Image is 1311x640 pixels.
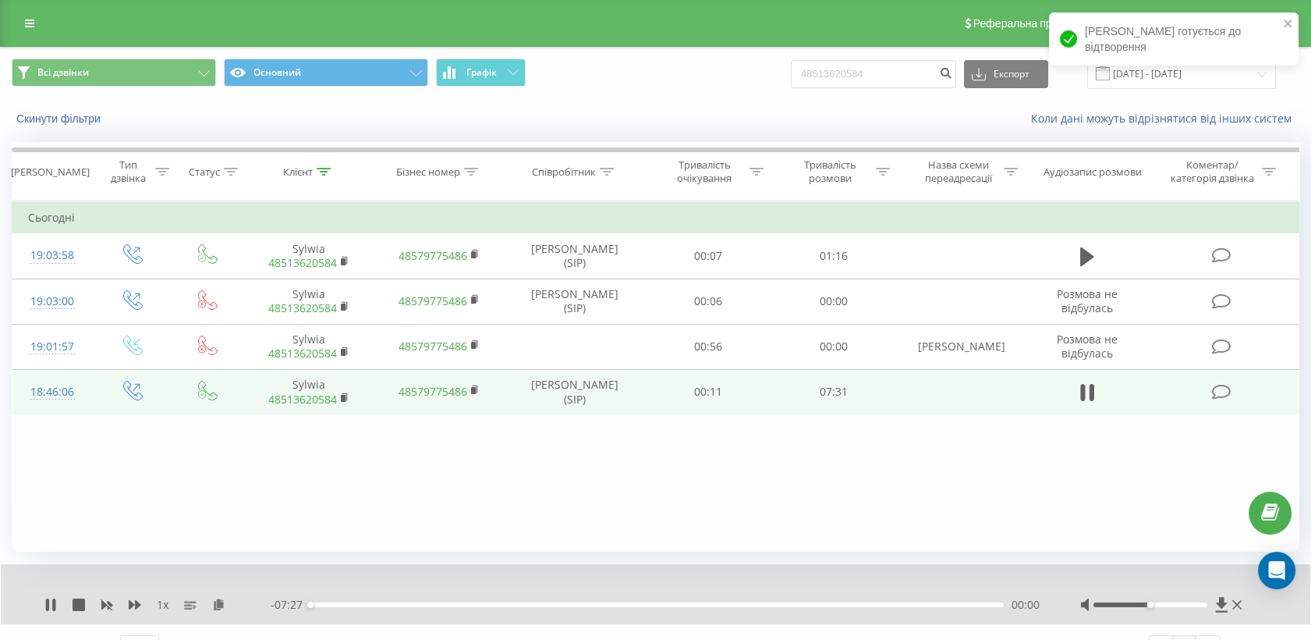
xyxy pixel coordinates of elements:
td: 01:16 [771,233,896,279]
div: [PERSON_NAME] готується до відтворення [1049,12,1299,66]
span: Розмова не відбулась [1057,332,1118,361]
td: [PERSON_NAME] (SIP) [505,279,645,324]
div: 19:03:58 [28,240,77,271]
div: Open Intercom Messenger [1258,552,1295,589]
span: 00:00 [1012,597,1040,613]
td: Sylwia [243,369,374,414]
td: [PERSON_NAME] (SIP) [505,233,645,279]
a: 48513620584 [268,346,337,361]
div: Назва схеми переадресації [916,158,1000,185]
a: Коли дані можуть відрізнятися вiд інших систем [1031,111,1299,126]
span: Розмова не відбулась [1057,286,1118,315]
div: Коментар/категорія дзвінка [1167,158,1258,185]
td: 00:06 [645,279,771,324]
button: Основний [224,59,428,87]
span: 1 x [157,597,168,613]
div: Тривалість очікування [662,158,746,185]
button: Експорт [964,60,1048,88]
div: Accessibility label [307,602,314,608]
span: - 07:27 [271,597,310,613]
td: [PERSON_NAME] (SIP) [505,369,645,414]
a: 48513620584 [268,255,337,270]
td: Сьогодні [12,202,1299,233]
button: Всі дзвінки [12,59,216,87]
div: Статус [189,165,220,179]
a: 48579775486 [399,384,467,399]
div: Аудіозапис розмови [1043,165,1142,179]
div: Тривалість розмови [788,158,872,185]
td: Sylwia [243,233,374,279]
div: 19:03:00 [28,286,77,317]
td: 00:11 [645,369,771,414]
div: [PERSON_NAME] [11,165,90,179]
div: 18:46:06 [28,377,77,407]
div: 19:01:57 [28,332,77,362]
a: 48579775486 [399,293,467,308]
a: 48513620584 [268,300,337,315]
div: Тип дзвінка [106,158,151,185]
td: [PERSON_NAME] [896,324,1027,369]
button: Графік [436,59,526,87]
td: 00:00 [771,324,896,369]
a: 48579775486 [399,339,467,354]
td: 00:56 [645,324,771,369]
a: 48513620584 [268,392,337,407]
td: 07:31 [771,369,896,414]
div: Accessibility label [1147,602,1153,608]
td: 00:00 [771,279,896,324]
td: Sylwia [243,324,374,369]
button: close [1283,17,1294,32]
button: Скинути фільтри [12,112,108,126]
div: Співробітник [532,165,596,179]
a: 48579775486 [399,248,467,263]
span: Графік [466,67,497,78]
div: Бізнес номер [396,165,460,179]
div: Клієнт [283,165,313,179]
span: Реферальна програма [973,17,1088,30]
td: Sylwia [243,279,374,324]
span: Всі дзвінки [37,66,89,79]
td: 00:07 [645,233,771,279]
input: Пошук за номером [791,60,956,88]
